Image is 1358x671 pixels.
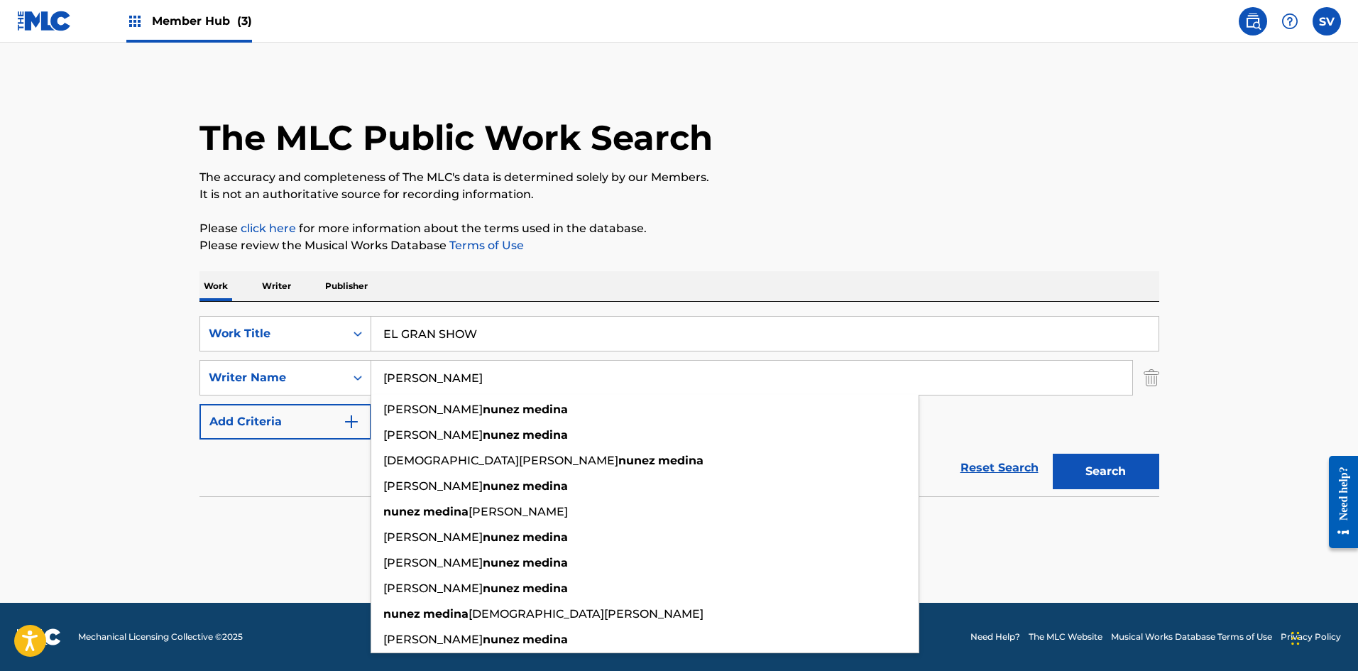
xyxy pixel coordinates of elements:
a: The MLC Website [1029,631,1102,643]
div: Arrastrar [1291,617,1300,660]
span: Member Hub [152,13,252,29]
span: [PERSON_NAME] [383,428,483,442]
strong: nunez [483,428,520,442]
iframe: Chat Widget [1287,603,1358,671]
strong: nunez [383,607,420,621]
button: Add Criteria [199,404,371,440]
span: [PERSON_NAME] [383,582,483,595]
p: Please review the Musical Works Database [199,237,1159,254]
div: Writer Name [209,369,336,386]
strong: nunez [483,633,520,646]
span: [PERSON_NAME] [383,633,483,646]
img: Top Rightsholders [126,13,143,30]
span: [DEMOGRAPHIC_DATA][PERSON_NAME] [469,607,703,621]
iframe: Resource Center [1318,445,1358,560]
a: Privacy Policy [1281,631,1341,643]
strong: medina [423,607,469,621]
strong: nunez [483,556,520,569]
div: Help [1276,7,1304,36]
span: [PERSON_NAME] [383,403,483,416]
strong: medina [658,454,703,467]
h1: The MLC Public Work Search [199,116,713,159]
form: Search Form [199,316,1159,496]
p: The accuracy and completeness of The MLC's data is determined solely by our Members. [199,169,1159,186]
strong: medina [522,582,568,595]
p: It is not an authoritative source for recording information. [199,186,1159,203]
img: logo [17,628,61,645]
strong: nunez [483,403,520,416]
img: 9d2ae6d4665cec9f34b9.svg [343,413,360,430]
strong: nunez [483,479,520,493]
span: Mechanical Licensing Collective © 2025 [78,631,243,643]
span: [DEMOGRAPHIC_DATA][PERSON_NAME] [383,454,618,467]
a: Need Help? [970,631,1020,643]
a: Terms of Use [447,239,524,252]
strong: medina [522,428,568,442]
strong: medina [522,479,568,493]
strong: medina [522,556,568,569]
span: [PERSON_NAME] [383,530,483,544]
a: click here [241,222,296,235]
a: Musical Works Database Terms of Use [1111,631,1272,643]
div: Widget de chat [1287,603,1358,671]
span: [PERSON_NAME] [383,556,483,569]
span: [PERSON_NAME] [469,505,568,518]
strong: medina [423,505,469,518]
img: MLC Logo [17,11,72,31]
p: Please for more information about the terms used in the database. [199,220,1159,237]
strong: nunez [483,582,520,595]
img: help [1281,13,1298,30]
span: [PERSON_NAME] [383,479,483,493]
div: Work Title [209,325,336,342]
p: Publisher [321,271,372,301]
strong: medina [522,633,568,646]
strong: nunez [383,505,420,518]
img: Delete Criterion [1144,360,1159,395]
strong: nunez [618,454,655,467]
p: Work [199,271,232,301]
img: search [1244,13,1261,30]
span: (3) [237,14,252,28]
strong: medina [522,403,568,416]
div: User Menu [1313,7,1341,36]
button: Search [1053,454,1159,489]
a: Public Search [1239,7,1267,36]
p: Writer [258,271,295,301]
a: Reset Search [953,452,1046,484]
strong: nunez [483,530,520,544]
strong: medina [522,530,568,544]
